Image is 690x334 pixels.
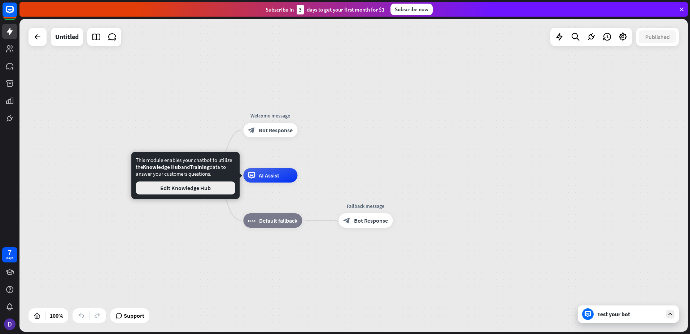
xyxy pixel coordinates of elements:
[390,4,433,15] div: Subscribe now
[238,112,303,119] div: Welcome message
[639,30,676,43] button: Published
[248,127,255,134] i: block_bot_response
[597,311,662,318] div: Test your bot
[333,202,398,210] div: Fallback message
[248,217,256,224] i: block_fallback
[136,181,235,194] button: Edit Knowledge Hub
[190,163,210,170] span: Training
[297,5,304,14] div: 3
[259,127,293,134] span: Bot Response
[8,249,12,256] div: 7
[136,157,235,194] div: This module enables your chatbot to utilize the and data to answer your customers questions.
[124,310,144,321] span: Support
[6,3,27,25] button: Open LiveChat chat widget
[259,217,297,224] span: Default fallback
[48,310,65,321] div: 100%
[266,5,385,14] div: Subscribe in days to get your first month for $1
[354,217,388,224] span: Bot Response
[6,256,13,261] div: days
[143,163,181,170] span: Knowledge Hub
[2,247,17,262] a: 7 days
[343,217,350,224] i: block_bot_response
[55,28,79,46] div: Untitled
[259,172,279,179] span: AI Assist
